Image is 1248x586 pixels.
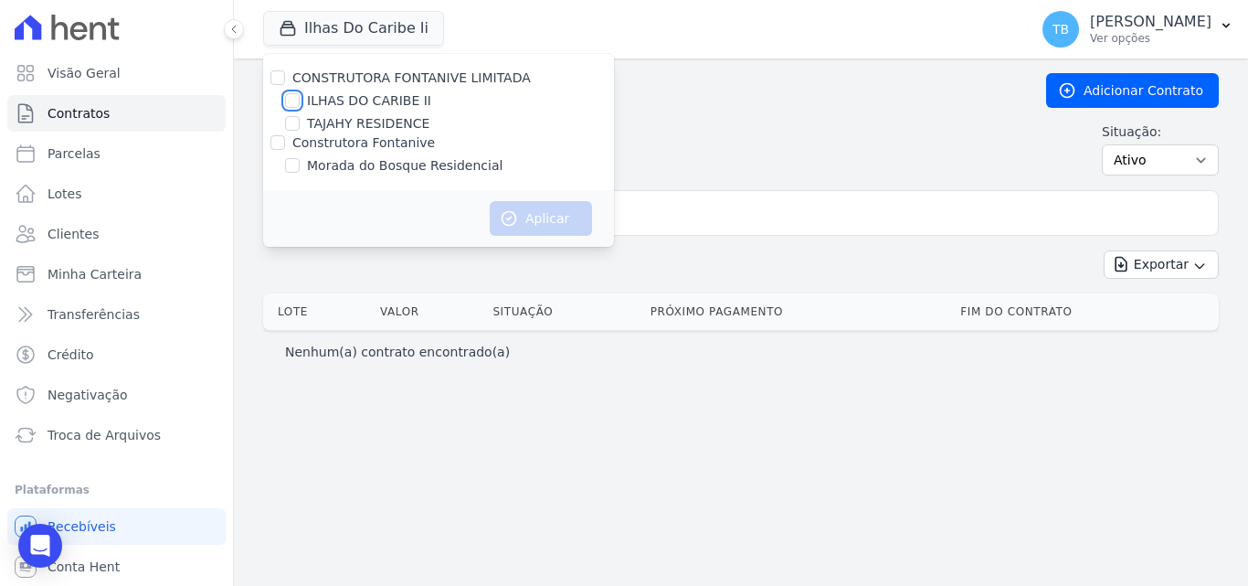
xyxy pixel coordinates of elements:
a: Contratos [7,95,226,132]
span: Negativação [48,386,128,404]
span: Minha Carteira [48,265,142,283]
button: Exportar [1104,250,1219,279]
label: TAJAHY RESIDENCE [307,114,429,133]
span: TB [1052,23,1069,36]
input: Buscar por nome do lote [293,195,1211,231]
span: Recebíveis [48,517,116,536]
h2: Contratos [263,74,1017,107]
label: CONSTRUTORA FONTANIVE LIMITADA [292,70,531,85]
span: Clientes [48,225,99,243]
th: Próximo Pagamento [643,293,954,330]
a: Clientes [7,216,226,252]
label: Construtora Fontanive [292,135,435,150]
a: Troca de Arquivos [7,417,226,453]
span: Transferências [48,305,140,324]
div: Plataformas [15,479,218,501]
label: Situação: [1102,123,1219,141]
label: Morada do Bosque Residencial [307,156,502,176]
p: Ver opções [1090,31,1211,46]
a: Crédito [7,336,226,373]
button: Aplicar [490,201,592,236]
button: TB [PERSON_NAME] Ver opções [1028,4,1248,55]
div: Open Intercom Messenger [18,524,62,568]
button: Ilhas Do Caribe Ii [263,11,444,46]
span: Contratos [48,104,110,123]
label: ILHAS DO CARIBE II [307,91,431,111]
a: Negativação [7,377,226,413]
a: Transferências [7,296,226,333]
a: Lotes [7,176,226,212]
span: Visão Geral [48,64,121,82]
a: Recebíveis [7,508,226,545]
th: Situação [485,293,642,330]
a: Adicionar Contrato [1046,73,1219,108]
p: [PERSON_NAME] [1090,13,1211,31]
span: Conta Hent [48,558,120,576]
span: Lotes [48,185,82,203]
span: Crédito [48,346,94,364]
th: Valor [373,293,485,330]
a: Visão Geral [7,55,226,91]
th: Fim do Contrato [953,293,1219,330]
a: Parcelas [7,135,226,172]
a: Conta Hent [7,549,226,585]
a: Minha Carteira [7,256,226,293]
th: Lote [263,293,373,330]
p: Nenhum(a) contrato encontrado(a) [285,343,510,361]
span: Troca de Arquivos [48,426,161,444]
span: Parcelas [48,144,100,163]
